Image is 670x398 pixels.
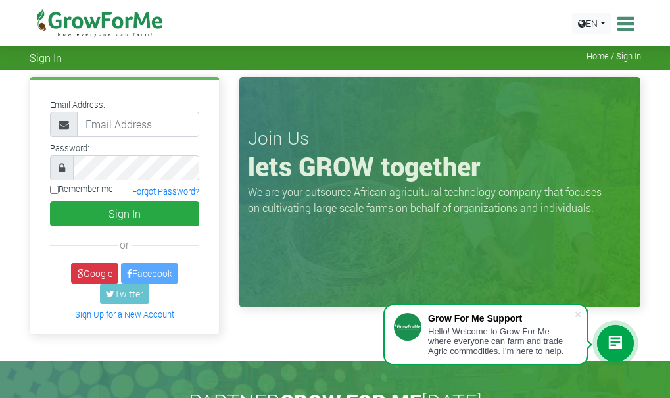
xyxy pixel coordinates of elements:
button: Sign In [50,201,200,226]
span: Sign In [30,51,62,64]
a: Google [71,263,118,284]
label: Email Address: [50,99,105,111]
div: Grow For Me Support [428,313,574,324]
h1: lets GROW together [248,151,632,182]
div: Hello! Welcome to Grow For Me where everyone can farm and trade Agric commodities. I'm here to help. [428,326,574,356]
p: We are your outsource African agricultural technology company that focuses on cultivating large s... [248,184,610,216]
a: Sign Up for a New Account [75,309,174,320]
input: Remember me [50,186,59,194]
label: Password: [50,142,89,155]
a: EN [572,13,611,34]
label: Remember me [50,183,113,195]
h3: Join Us [248,127,632,149]
div: or [50,237,200,253]
a: Forgot Password? [132,186,199,197]
span: Home / Sign In [586,51,641,61]
input: Email Address [77,112,200,137]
